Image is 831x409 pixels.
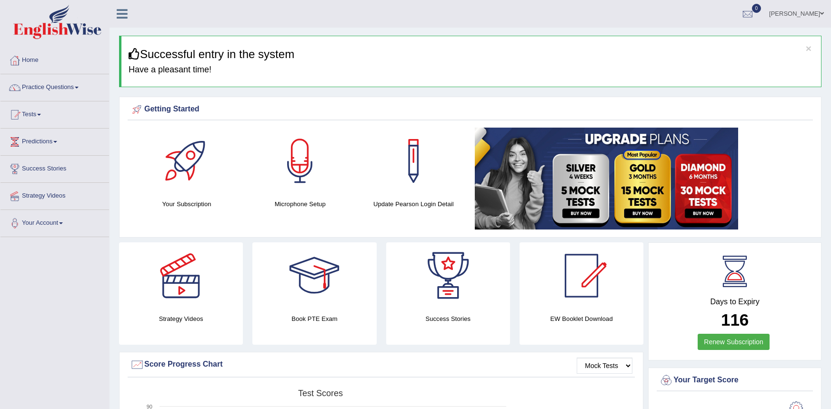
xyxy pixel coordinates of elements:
[475,128,738,229] img: small5.jpg
[361,199,465,209] h4: Update Pearson Login Detail
[0,47,109,71] a: Home
[252,314,376,324] h4: Book PTE Exam
[721,310,749,329] b: 116
[129,65,814,75] h4: Have a pleasant time!
[119,314,243,324] h4: Strategy Videos
[806,43,811,53] button: ×
[659,373,811,388] div: Your Target Score
[129,48,814,60] h3: Successful entry in the system
[698,334,770,350] a: Renew Subscription
[659,298,811,306] h4: Days to Expiry
[130,358,632,372] div: Score Progress Chart
[0,101,109,125] a: Tests
[298,389,343,398] tspan: Test scores
[0,156,109,180] a: Success Stories
[130,102,811,117] div: Getting Started
[0,210,109,234] a: Your Account
[0,74,109,98] a: Practice Questions
[520,314,643,324] h4: EW Booklet Download
[0,183,109,207] a: Strategy Videos
[752,4,761,13] span: 0
[248,199,352,209] h4: Microphone Setup
[386,314,510,324] h4: Success Stories
[0,129,109,152] a: Predictions
[135,199,239,209] h4: Your Subscription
